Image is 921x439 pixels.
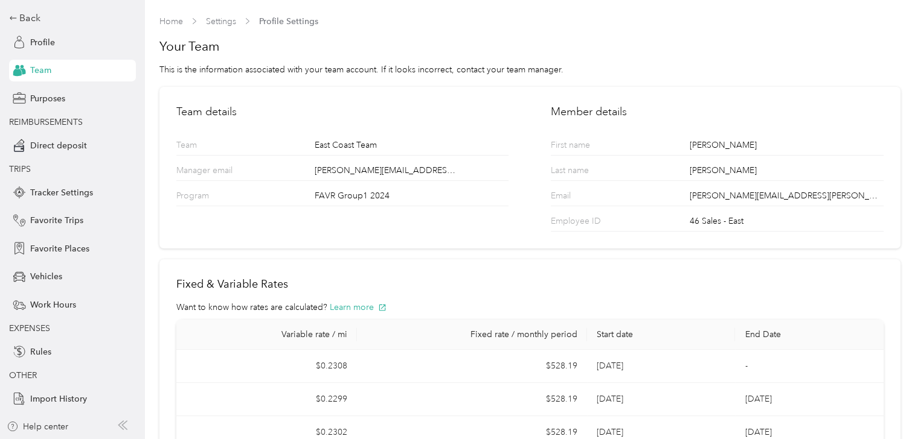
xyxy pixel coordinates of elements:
span: Purposes [30,92,65,105]
td: [DATE] [587,350,735,383]
div: [PERSON_NAME] [689,164,883,180]
td: $0.2299 [176,383,358,416]
div: Want to know how rates are calculated? [176,301,884,314]
div: This is the information associated with your team account. If it looks incorrect, contact your te... [159,63,900,76]
div: Back [9,11,130,25]
span: Tracker Settings [30,186,93,199]
span: Rules [30,346,51,358]
td: $0.2308 [176,350,358,383]
td: $528.19 [357,383,587,416]
p: Email [551,189,644,206]
div: FAVR Group1 2024 [315,189,509,206]
div: [PERSON_NAME][EMAIL_ADDRESS][PERSON_NAME][DOMAIN_NAME] [689,189,883,206]
div: [PERSON_NAME] [689,139,883,155]
span: Work Hours [30,298,76,311]
span: OTHER [9,370,37,381]
span: Vehicles [30,270,62,283]
span: Profile Settings [259,15,318,28]
p: Employee ID [551,215,644,231]
th: Start date [587,320,735,350]
th: Variable rate / mi [176,320,358,350]
span: Import History [30,393,87,405]
span: Favorite Trips [30,214,83,227]
p: Program [176,189,269,206]
p: Last name [551,164,644,180]
span: TRIPS [9,164,31,174]
span: Favorite Places [30,242,89,255]
th: Fixed rate / monthly period [357,320,587,350]
span: [PERSON_NAME][EMAIL_ADDRESS][PERSON_NAME][DOMAIN_NAME] [315,164,460,177]
button: Learn more [330,301,387,314]
h1: Your Team [159,38,900,55]
h2: Team details [176,104,509,120]
div: 46 Sales - East [689,215,883,231]
span: Direct deposit [30,139,87,152]
button: Help center [7,420,68,433]
iframe: Everlance-gr Chat Button Frame [853,371,921,439]
div: East Coast Team [315,139,509,155]
td: $528.19 [357,350,587,383]
p: Team [176,139,269,155]
th: End Date [735,320,883,350]
td: - [735,350,883,383]
span: REIMBURSEMENTS [9,117,83,127]
h2: Fixed & Variable Rates [176,276,884,292]
td: [DATE] [735,383,883,416]
span: Profile [30,36,55,49]
span: EXPENSES [9,323,50,333]
a: Settings [206,16,236,27]
p: First name [551,139,644,155]
td: [DATE] [587,383,735,416]
h2: Member details [551,104,883,120]
p: Manager email [176,164,269,180]
span: Team [30,64,51,77]
a: Home [159,16,183,27]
